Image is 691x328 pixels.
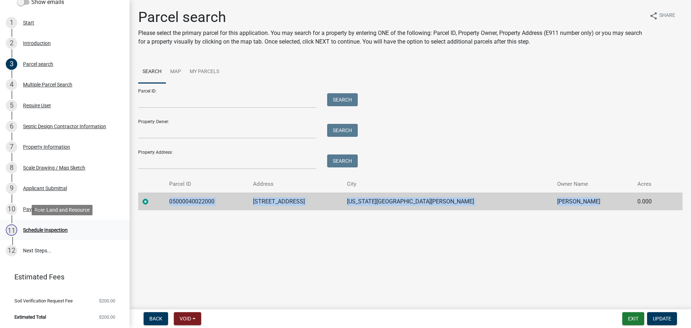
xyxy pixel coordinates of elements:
h1: Parcel search [138,9,643,26]
span: Soil Verification Request Fee [14,298,73,303]
div: Payment [23,207,43,212]
button: shareShare [643,9,681,23]
div: Applicant Submittal [23,186,67,191]
td: [US_STATE][GEOGRAPHIC_DATA][PERSON_NAME] [343,193,553,210]
span: Share [659,12,675,20]
button: Search [327,124,358,137]
p: Please select the primary parcel for this application. You may search for a property by entering ... [138,29,643,46]
td: 0.000 [633,193,669,210]
th: Address [249,176,343,193]
div: 11 [6,224,17,236]
button: Void [174,312,201,325]
a: Map [166,60,185,84]
th: Parcel ID [165,176,249,193]
button: Exit [622,312,644,325]
a: Estimated Fees [6,270,118,284]
span: Update [653,316,671,322]
div: Multiple Parcel Search [23,82,72,87]
div: 4 [6,79,17,90]
th: City [343,176,553,193]
div: 3 [6,58,17,70]
button: Search [327,154,358,167]
div: Property Information [23,144,70,149]
button: Search [327,93,358,106]
div: 7 [6,141,17,153]
div: Start [23,20,34,25]
div: 2 [6,37,17,49]
div: Role: Land and Resource [32,205,92,215]
a: Search [138,60,166,84]
td: 05000040022000 [165,193,249,210]
span: Void [180,316,191,322]
div: Schedule Inspection [23,228,68,233]
span: Estimated Total [14,315,46,319]
th: Acres [633,176,669,193]
div: Introduction [23,41,51,46]
div: Parcel search [23,62,53,67]
button: Update [647,312,677,325]
div: Scale Drawing / Map Sketch [23,165,85,170]
div: Septic Design Contractor Information [23,124,106,129]
div: Require User [23,103,51,108]
div: 5 [6,100,17,111]
button: Back [144,312,168,325]
td: [STREET_ADDRESS] [249,193,343,210]
div: 8 [6,162,17,174]
div: 12 [6,245,17,256]
div: 1 [6,17,17,28]
span: Back [149,316,162,322]
div: 9 [6,183,17,194]
th: Owner Name [553,176,633,193]
td: [PERSON_NAME] [553,193,633,210]
a: My Parcels [185,60,223,84]
span: $200.00 [99,315,115,319]
div: 6 [6,121,17,132]
i: share [649,12,658,20]
span: $200.00 [99,298,115,303]
div: 10 [6,203,17,215]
